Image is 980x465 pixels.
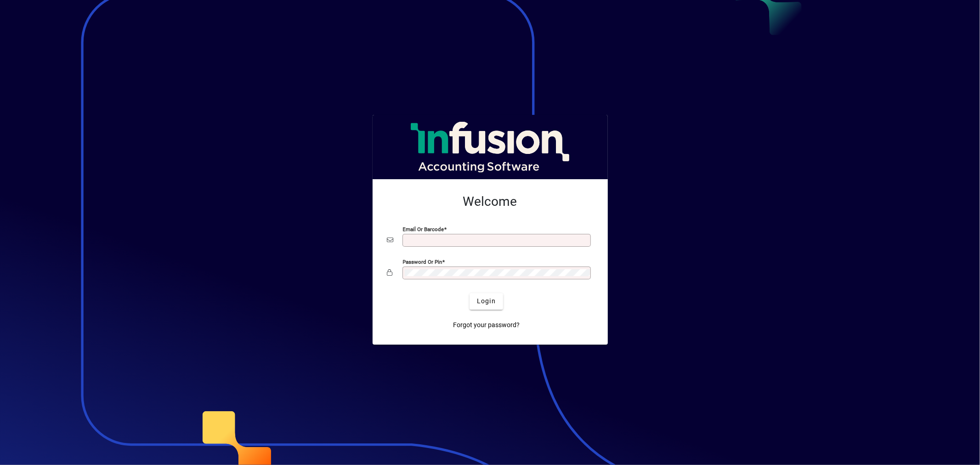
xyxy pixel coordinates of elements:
h2: Welcome [387,194,593,210]
span: Login [477,296,496,306]
mat-label: Email or Barcode [403,226,444,232]
a: Forgot your password? [449,317,523,334]
mat-label: Password or Pin [403,258,442,265]
span: Forgot your password? [453,320,520,330]
button: Login [470,293,503,310]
